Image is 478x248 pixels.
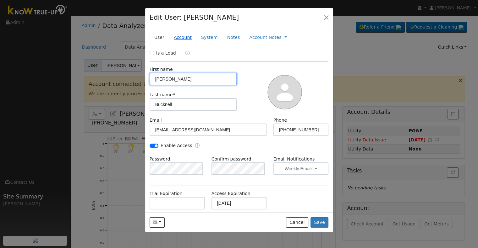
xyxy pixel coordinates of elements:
[150,217,165,228] button: alanbucknell9@gmail.com
[195,142,200,150] a: Enable Access
[273,117,287,124] label: Phone
[286,217,308,228] button: Cancel
[150,92,175,98] label: Last name
[150,32,169,43] a: User
[161,142,192,149] label: Enable Access
[156,50,176,56] label: Is a Lead
[212,156,251,162] label: Confirm password
[273,162,329,175] button: Weekly Emails
[150,156,170,162] label: Password
[249,34,281,41] a: Account Notes
[150,117,162,124] label: Email
[310,217,329,228] button: Save
[196,32,223,43] a: System
[173,92,175,97] span: Required
[150,190,183,197] label: Trial Expiration
[150,51,154,55] input: Is a Lead
[212,190,250,197] label: Access Expiration
[273,156,329,162] label: Email Notifications
[169,32,196,43] a: Account
[150,13,239,23] h4: Edit User: [PERSON_NAME]
[181,50,190,57] a: Lead
[222,32,244,43] a: Notes
[150,66,173,73] label: First name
